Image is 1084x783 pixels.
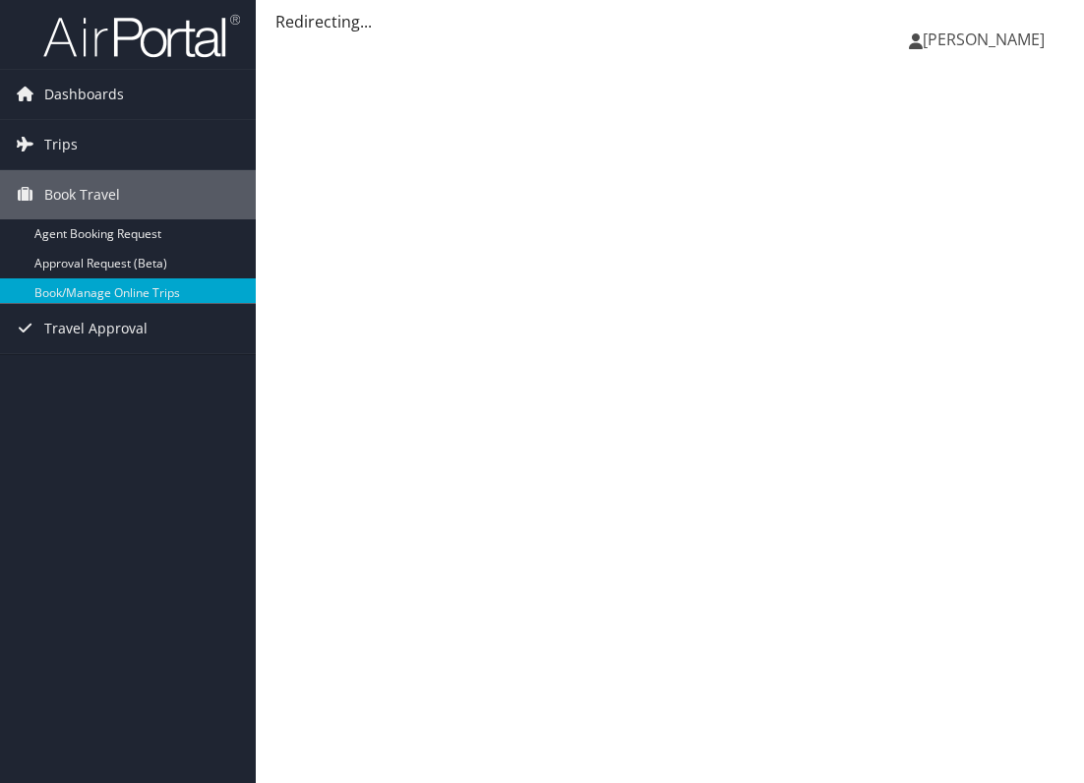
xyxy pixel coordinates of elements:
img: airportal-logo.png [43,13,240,59]
span: Book Travel [44,170,120,219]
span: Trips [44,120,78,169]
span: [PERSON_NAME] [923,29,1045,50]
span: Travel Approval [44,304,148,353]
div: Redirecting... [275,10,1064,33]
span: Dashboards [44,70,124,119]
a: [PERSON_NAME] [909,10,1064,69]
